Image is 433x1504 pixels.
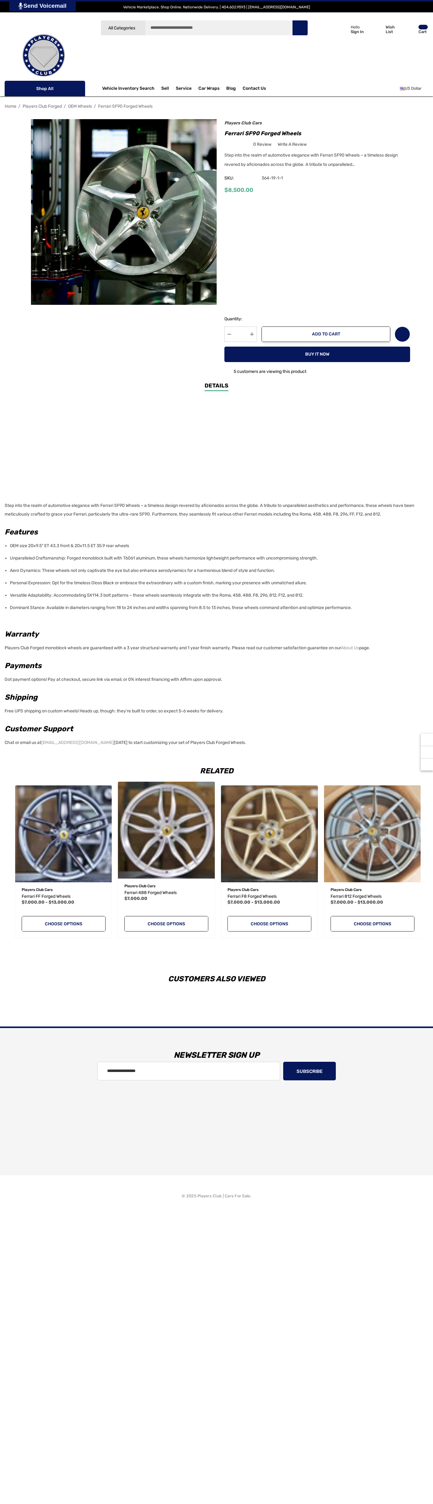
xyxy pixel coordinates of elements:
[370,19,403,40] a: Wish List Wish List
[8,1046,425,1065] h3: Newsletter Sign Up
[5,642,425,652] p: Players Club Forged monoblock wheels are guaranteed with a 3 year structural warranty and 1 year ...
[124,882,208,890] p: Players Club Cars
[136,26,141,30] svg: Icon Arrow Down
[5,737,425,747] p: Chat or email us at [DATE] to start customizing your set of Players Club Forged Wheels.
[5,503,414,517] span: Step into the realm of automotive elegance with Ferrari SF90 Wheels – a timeless design revered b...
[161,82,176,95] a: Sell
[23,104,62,109] span: Players Club Forged
[10,593,304,598] span: Versatile Adaptability: Accommodating 5X114.3 bolt patterns – these wheels seamlessly integrate w...
[395,326,410,342] a: Wish List
[243,86,266,93] span: Contact Us
[331,893,414,900] a: Ferrari 812 Forged Wheels,Price range from $7,000.00 to $13,000.00
[15,785,112,882] a: Ferrari FF Forged Wheels,Price range from $7,000.00 to $13,000.00
[341,644,359,652] a: About Us
[198,86,219,93] span: Car Wraps
[5,81,85,96] p: Shop All
[108,25,135,31] span: All Categories
[351,29,364,34] p: Sign In
[31,119,217,305] img: Ferrari SF90 Wheels
[12,767,421,775] h2: Related
[373,25,382,34] svg: Wish List
[351,25,364,29] p: Hello
[101,20,145,36] a: All Categories Icon Arrow Down Icon Arrow Up
[224,347,410,362] button: Buy it now
[224,174,255,183] span: SKU:
[278,142,307,147] span: Write a Review
[221,785,318,882] a: Ferrari F8 Forged Wheels,Price range from $7,000.00 to $13,000.00
[399,331,406,338] svg: Wish List
[5,705,425,715] p: Free UPS shipping on custom wheels! Heads up, though: they're built to order, so expect 5-6 weeks...
[331,916,414,931] a: Choose Options
[283,1062,336,1080] button: Subscribe
[124,916,208,931] a: Choose Options
[410,103,419,109] a: Previous
[124,896,147,901] span: $7,000.00
[205,382,228,391] a: Details
[10,568,275,573] span: Aero Dynamics: These wheels not only captivate the eye but also enhance aerodynamics for a harmon...
[161,86,169,93] span: Sell
[224,153,398,167] span: Step into the realm of automotive elegance with Ferrari SF90 Wheels – a timeless design revered b...
[10,580,307,586] span: Personal Expression: Opt for the timeless Gloss Black or embrace the extraordinary with a custom ...
[227,886,311,894] p: Players Club Cars
[123,5,310,9] span: Vehicle Marketplace. Shop Online. Nationwide Delivery. | 404.602.9593 | [EMAIL_ADDRESS][DOMAIN_NAME]
[331,886,414,894] p: Players Club Cars
[22,893,106,900] a: Ferrari FF Forged Wheels,Price range from $7,000.00 to $13,000.00
[10,543,129,548] span: OEM size 20x9.5" ET 43.3 front & 20x11.5 ET 35.9 rear wheels
[278,140,307,148] a: Write a Review
[331,894,382,899] span: Ferrari 812 Forged Wheels
[386,25,402,34] p: Wish List
[118,782,215,879] img: Ferrari 488 Wheels
[11,85,21,92] svg: Icon Line
[12,975,421,983] h2: Customers Also Viewed
[331,19,367,40] a: Sign in
[15,785,112,882] img: Ferrari FF Wheels
[10,555,318,561] span: Unparalleled Craftsmanship: Forged monoblock built with T6061 aluminum, these wheels harmonize li...
[98,104,153,109] a: Ferrari SF90 Forged Wheels
[198,82,226,95] a: Car Wraps
[182,1192,251,1200] p: © 2025 Players Club | Cars For Sale.
[102,86,154,93] a: Vehicle Inventory Search
[227,893,311,900] a: Ferrari F8 Forged Wheels,Price range from $7,000.00 to $13,000.00
[424,737,430,743] svg: Recently Viewed
[224,315,257,323] label: Quantity:
[5,526,425,538] h2: Features
[324,785,421,882] img: Ferrari 812 Wheels
[227,900,280,905] span: $7,000.00 - $13,000.00
[124,890,177,895] span: Ferrari 488 Forged Wheels
[292,20,308,36] button: Search
[5,673,425,684] p: Got payment options! Pay at checkout, secure link via email, or 0% interest financing with Affirm...
[22,916,106,931] a: Choose Options
[176,86,192,93] a: Service
[324,785,421,882] a: Ferrari 812 Forged Wheels,Price range from $7,000.00 to $13,000.00
[262,326,390,342] button: Add to Cart
[118,782,215,879] a: Ferrari 488 Forged Wheels,$7,000.00
[74,86,78,91] svg: Icon Arrow Down
[418,29,428,34] p: Cart
[339,25,347,33] svg: Icon User Account
[128,401,301,499] iframe: YouTube video player
[68,104,92,109] a: OEM Wheels
[227,916,311,931] a: Choose Options
[224,128,410,138] h1: Ferrari SF90 Forged Wheels
[420,103,428,109] a: Next
[41,738,114,747] a: [EMAIL_ADDRESS][DOMAIN_NAME]
[22,886,106,894] p: Players Club Cars
[253,140,271,148] span: 0 review
[5,101,428,112] nav: Breadcrumb
[124,889,208,897] a: Ferrari 488 Forged Wheels,$7,000.00
[224,187,253,193] span: $8,500.00
[226,86,236,93] a: Blog
[10,605,352,610] span: Dominant Stance: Available in diameters ranging from 18 to 24 inches and widths spanning from 8.5...
[227,894,277,899] span: Ferrari F8 Forged Wheels
[5,692,425,703] h2: Shipping
[5,104,16,109] a: Home
[5,723,425,734] h2: Customer Support
[224,366,306,375] div: 5 customers are viewing this product
[221,785,318,882] img: Ferrari F8 Wheels
[5,629,425,640] h2: Warranty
